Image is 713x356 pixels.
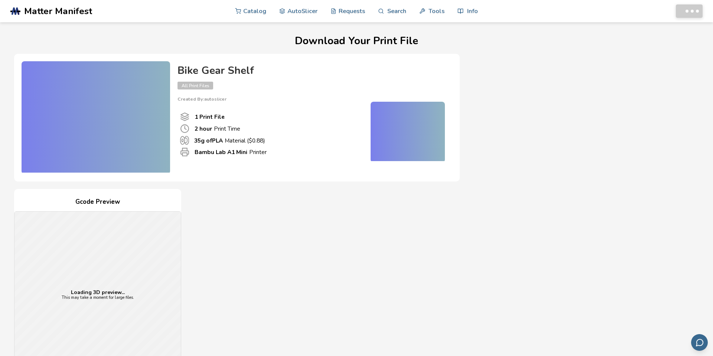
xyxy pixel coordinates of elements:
[14,196,181,208] h4: Gcode Preview
[178,65,445,76] h4: Bike Gear Shelf
[691,334,708,351] button: Send feedback via email
[24,6,92,16] span: Matter Manifest
[180,147,189,157] span: Printer
[14,35,699,47] h1: Download Your Print File
[195,113,225,121] b: 1 Print File
[195,148,247,156] b: Bambu Lab A1 Mini
[178,82,213,89] span: All Print Files
[180,124,189,133] span: Print Time
[62,295,134,300] p: This may take a moment for large files.
[180,112,189,121] span: Number Of Print files
[194,137,265,144] p: Material ($ 0.88 )
[62,290,134,295] p: Loading 3D preview...
[180,136,189,145] span: Material Used
[194,137,223,144] b: 35 g of PLA
[195,125,212,133] b: 2 hour
[195,148,267,156] p: Printer
[178,97,445,102] p: Created By: autoslicer
[195,125,240,133] p: Print Time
